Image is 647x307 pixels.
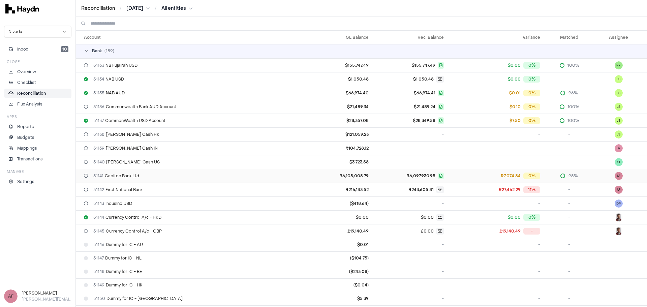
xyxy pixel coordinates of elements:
span: - [538,159,540,165]
button: [DATE] [126,5,150,12]
th: Variance [446,31,543,44]
td: R216,143.52 [307,183,371,196]
a: Settings [4,177,71,186]
a: Checklist [4,78,71,87]
td: ($104.75) [307,251,371,265]
span: $1,050.48 [413,76,434,82]
td: ₹104,728.12 [307,141,371,155]
span: JS [615,117,623,125]
span: First National Bank [93,187,143,192]
span: 10 [61,46,68,52]
button: DP [615,199,623,208]
div: 0% [523,214,540,221]
span: NAB AUD [93,90,125,96]
span: JS [615,103,623,111]
span: AF [4,289,18,303]
span: 100% [567,63,579,68]
td: $3,723.58 [307,155,371,169]
span: - [442,146,444,151]
span: 51143 [93,201,104,206]
span: 51149 [93,282,104,288]
span: $7.50 [510,118,521,123]
td: R6,105,005.79 [307,169,371,183]
span: - [568,215,570,220]
a: Transactions [4,154,71,164]
span: 51139 [93,146,104,151]
span: All entities [161,5,186,12]
button: JP Smit [615,213,623,221]
a: Reconciliation [4,89,71,98]
td: $0.00 [307,210,371,224]
button: AF [615,172,623,180]
span: - [568,282,570,288]
span: Currency Control A/c - HKD [93,215,161,220]
nav: breadcrumb [81,5,193,12]
span: - [568,242,570,247]
span: - [568,159,570,165]
td: $21,489.34 [307,100,371,114]
span: / [153,5,158,11]
span: - [442,269,444,274]
span: Capitec Bank Ltd [93,173,139,179]
p: Settings [17,179,34,185]
td: $1,050.48 [307,72,371,86]
span: 51134 [93,76,104,82]
span: $0.00 [508,215,521,220]
a: Overview [4,67,71,76]
span: 51148 [93,269,104,274]
span: R27,462.29 [499,187,521,192]
span: Bank [92,48,102,54]
span: [PERSON_NAME] Cash IN [93,146,158,151]
span: - [538,255,540,261]
td: $5.39 [307,292,371,305]
a: Reports [4,122,71,131]
span: Dummy for IC - AU [93,242,143,247]
span: 51142 [93,187,104,192]
span: Commonwealth Bank AUD Account [93,104,176,110]
h3: Close [7,59,20,64]
span: - [442,282,444,288]
span: - [442,159,444,165]
span: 51150 [93,296,105,301]
span: - [568,76,570,82]
button: NK [615,61,623,69]
p: Reconciliation [17,90,46,96]
span: JS [615,130,623,139]
span: 51138 [93,132,104,137]
span: CommonWealth USD Account [93,118,165,123]
span: $0.01 [509,90,521,96]
th: Account [76,31,307,44]
span: - [538,132,540,137]
span: - [568,269,570,274]
div: 0% [523,76,540,83]
span: NAB USD [93,76,124,82]
span: AF [615,186,623,194]
span: - [442,255,444,261]
span: $66,974.41 [414,90,435,96]
h3: Manage [7,169,24,174]
span: 51135 [93,90,104,96]
span: $28,349.58 [413,118,435,123]
td: ($243.08) [307,265,371,278]
span: - [568,146,570,151]
span: 51133 [93,63,104,68]
div: 11% [523,186,540,193]
span: IndusInd USD [93,201,132,206]
span: $0.00 [421,215,434,220]
p: [PERSON_NAME][EMAIL_ADDRESS][DOMAIN_NAME] [22,296,71,302]
span: - [568,132,570,137]
span: - [538,282,540,288]
span: [PERSON_NAME] Cash US [93,159,160,165]
span: 51144 [93,215,104,220]
span: JS [615,75,623,83]
span: - [538,242,540,247]
div: 0% [523,173,540,179]
span: / [118,5,123,11]
span: 100% [567,118,579,123]
span: - [442,132,444,137]
span: - [568,201,570,206]
span: SK [615,144,623,152]
span: £19,140.49 [499,228,521,234]
a: Mappings [4,144,71,153]
img: svg+xml,%3c [5,4,39,13]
